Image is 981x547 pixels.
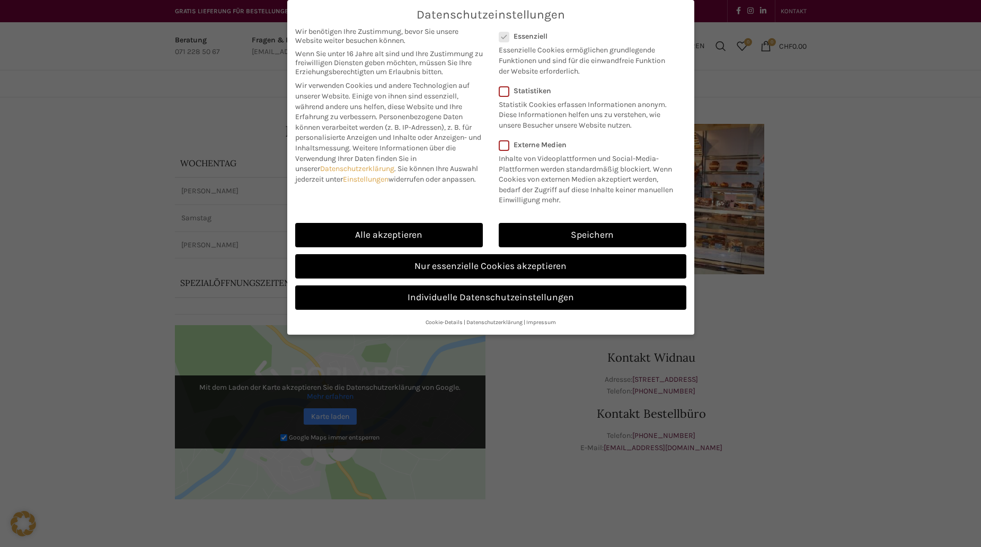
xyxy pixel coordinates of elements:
[343,175,388,184] a: Einstellungen
[295,27,483,45] span: Wir benötigen Ihre Zustimmung, bevor Sie unsere Website weiter besuchen können.
[499,32,673,41] label: Essenziell
[426,319,463,326] a: Cookie-Details
[499,95,673,131] p: Statistik Cookies erfassen Informationen anonym. Diese Informationen helfen uns zu verstehen, wie...
[466,319,523,326] a: Datenschutzerklärung
[295,254,686,279] a: Nur essenzielle Cookies akzeptieren
[499,86,673,95] label: Statistiken
[320,164,394,173] a: Datenschutzerklärung
[499,149,679,205] p: Inhalte von Videoplattformen und Social-Media-Plattformen werden standardmäßig blockiert. Wenn Co...
[499,41,673,76] p: Essenzielle Cookies ermöglichen grundlegende Funktionen und sind für die einwandfreie Funktion de...
[295,223,483,247] a: Alle akzeptieren
[295,285,686,310] a: Individuelle Datenschutzeinstellungen
[499,223,686,247] a: Speichern
[295,49,483,76] span: Wenn Sie unter 16 Jahre alt sind und Ihre Zustimmung zu freiwilligen Diensten geben möchten, müss...
[295,164,478,184] span: Sie können Ihre Auswahl jederzeit unter widerrufen oder anpassen.
[295,144,456,173] span: Weitere Informationen über die Verwendung Ihrer Daten finden Sie in unserer .
[417,8,565,22] span: Datenschutzeinstellungen
[295,112,481,153] span: Personenbezogene Daten können verarbeitet werden (z. B. IP-Adressen), z. B. für personalisierte A...
[499,140,679,149] label: Externe Medien
[526,319,556,326] a: Impressum
[295,81,470,121] span: Wir verwenden Cookies und andere Technologien auf unserer Website. Einige von ihnen sind essenzie...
